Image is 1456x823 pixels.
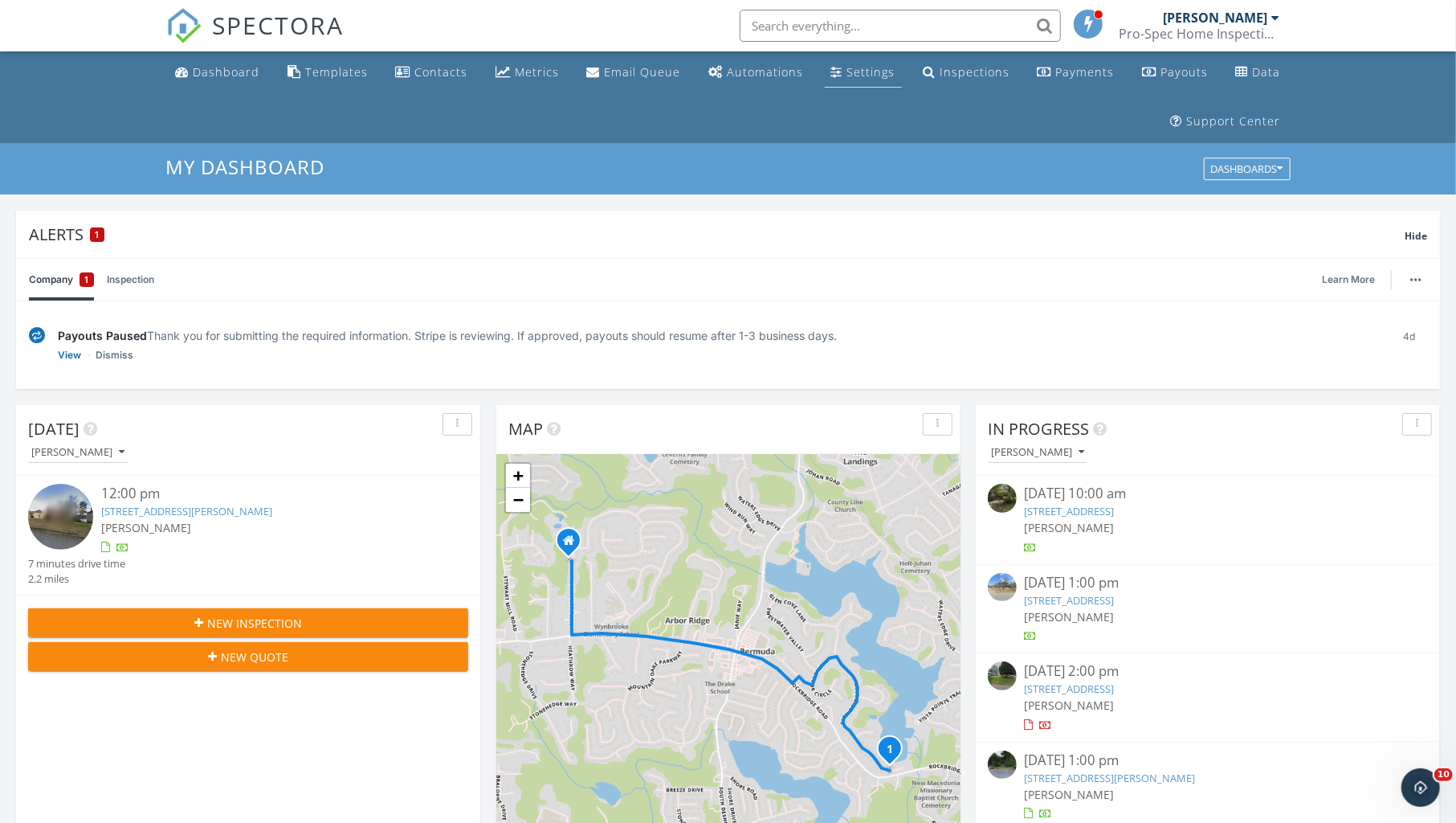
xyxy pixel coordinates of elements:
[28,556,125,571] div: 7 minutes drive time
[569,540,578,550] div: 504 Pineburr Lane, Stone Mountain GEORGIA 30087
[1434,768,1453,781] span: 10
[1025,504,1115,518] a: [STREET_ADDRESS]
[207,615,302,632] span: New Inspection
[1391,327,1427,363] div: 4d
[940,64,1009,80] div: Inspections
[991,447,1084,458] div: [PERSON_NAME]
[166,154,325,180] span: My Dashboard
[916,58,1016,88] a: Inspections
[28,442,128,464] button: [PERSON_NAME]
[1025,787,1115,802] span: [PERSON_NAME]
[988,661,1428,733] a: [DATE] 2:00 pm [STREET_ADDRESS] [PERSON_NAME]
[1211,164,1283,175] div: Dashboards
[1031,58,1121,88] a: Payments
[166,22,345,55] a: SPECTORA
[28,571,125,587] div: 2.2 miles
[988,418,1089,440] span: In Progress
[305,64,368,80] div: Templates
[1230,58,1287,88] a: Data
[887,744,893,755] i: 1
[702,58,810,88] a: Automations (Basic)
[506,488,530,512] a: Zoom out
[213,8,345,42] span: SPECTORA
[1025,661,1392,682] div: [DATE] 2:00 pm
[1322,272,1385,288] a: Learn More
[489,58,565,88] a: Metrics
[1164,10,1268,26] div: [PERSON_NAME]
[1025,593,1115,608] a: [STREET_ADDRESS]
[107,259,154,301] a: Inspection
[31,447,124,458] div: [PERSON_NAME]
[988,661,1017,690] img: streetview
[581,58,687,88] a: Email Queue
[508,418,543,440] span: Map
[1410,278,1421,281] img: ellipsis-632cfdd7c38ec3a7d453.svg
[1120,26,1280,42] div: Pro-Spec Home Inspection Services
[1025,484,1392,504] div: [DATE] 10:00 am
[169,58,267,88] a: Dashboard
[605,64,681,80] div: Email Queue
[29,327,45,344] img: under-review-2fe708636b114a7f4b8d.svg
[1056,64,1115,80] div: Payments
[28,642,468,671] button: New Quote
[28,484,468,587] a: 12:00 pm [STREET_ADDRESS][PERSON_NAME] [PERSON_NAME] 7 minutes drive time 2.2 miles
[194,64,260,80] div: Dashboard
[29,223,1405,245] div: Alerts
[1025,609,1115,624] span: [PERSON_NAME]
[988,442,1087,464] button: [PERSON_NAME]
[1025,520,1115,535] span: [PERSON_NAME]
[1160,64,1208,80] div: Payouts
[166,8,202,43] img: The Best Home Inspection Software - Spectora
[389,58,475,88] a: Contacts
[988,484,1017,513] img: streetview
[29,259,94,301] a: Company
[58,327,1378,344] div: Thank you for submitting the required information. Stripe is reviewing. If approved, payouts shou...
[890,748,899,758] div: 7262 Glen Cove Ln, Stone Mountain, GA 30087
[101,520,191,535] span: [PERSON_NAME]
[96,229,100,240] span: 1
[101,484,431,504] div: 12:00 pm
[28,484,93,549] img: streetview
[988,573,1017,602] img: streetview
[515,64,559,80] div: Metrics
[1025,771,1196,785] a: [STREET_ADDRESS][PERSON_NAME]
[85,272,89,288] span: 1
[1025,573,1392,593] div: [DATE] 1:00 pm
[847,64,895,80] div: Settings
[988,484,1428,555] a: [DATE] 10:00 am [STREET_ADDRESS] [PERSON_NAME]
[740,10,1061,42] input: Search everything...
[1187,113,1281,129] div: Support Center
[58,329,147,342] span: Payouts Paused
[221,649,288,665] span: New Quote
[28,418,80,440] span: [DATE]
[988,573,1428,645] a: [DATE] 1:00 pm [STREET_ADDRESS] [PERSON_NAME]
[506,464,530,488] a: Zoom in
[281,58,374,88] a: Templates
[101,504,272,518] a: [STREET_ADDRESS][PERSON_NAME]
[1025,751,1392,771] div: [DATE] 1:00 pm
[58,347,81,363] a: View
[96,347,133,363] a: Dismiss
[1401,768,1440,807] iframe: Intercom live chat
[1025,682,1115,696] a: [STREET_ADDRESS]
[28,608,468,637] button: New Inspection
[1405,229,1427,243] span: Hide
[1136,58,1214,88] a: Payouts
[1253,64,1281,80] div: Data
[1025,698,1115,713] span: [PERSON_NAME]
[988,751,1428,822] a: [DATE] 1:00 pm [STREET_ADDRESS][PERSON_NAME] [PERSON_NAME]
[415,64,468,80] div: Contacts
[1204,158,1291,181] button: Dashboards
[1164,107,1287,137] a: Support Center
[727,64,803,80] div: Automations
[988,751,1017,780] img: streetview
[825,58,902,88] a: Settings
